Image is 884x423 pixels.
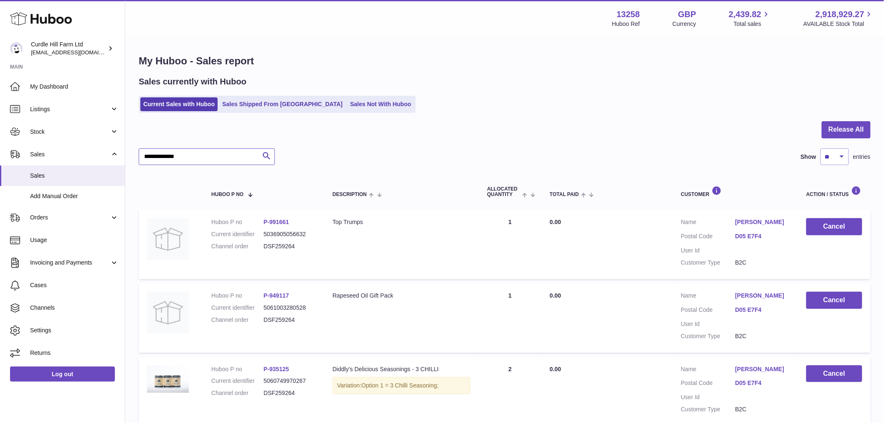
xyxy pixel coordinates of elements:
dt: Customer Type [681,405,735,413]
span: Cases [30,281,119,289]
div: Diddly’s Delicious Seasonings - 3 CHILLI [333,365,470,373]
a: 2,439.82 Total sales [729,9,771,28]
button: Cancel [806,292,862,309]
a: Current Sales with Huboo [140,97,218,111]
td: 1 [479,210,541,279]
label: Show [801,153,816,161]
a: D05 E7F4 [735,379,790,387]
img: internalAdmin-13258@internal.huboo.com [10,42,23,55]
img: no-photo.jpg [147,218,189,260]
dt: Customer Type [681,259,735,267]
span: Listings [30,105,110,113]
a: P-991661 [264,219,289,225]
span: 2,918,929.27 [815,9,864,20]
dt: Name [681,218,735,228]
dt: Current identifier [211,230,264,238]
dt: Channel order [211,389,264,397]
span: [EMAIL_ADDRESS][DOMAIN_NAME] [31,49,123,56]
a: Sales Not With Huboo [347,97,414,111]
td: 1 [479,283,541,353]
dt: Huboo P no [211,365,264,373]
a: [PERSON_NAME] [735,365,790,373]
dd: B2C [735,405,790,413]
div: Top Trumps [333,218,470,226]
dt: Name [681,365,735,375]
div: Customer [681,186,790,197]
span: Huboo P no [211,192,244,197]
span: Usage [30,236,119,244]
dt: Current identifier [211,304,264,312]
button: Cancel [806,365,862,382]
span: Orders [30,214,110,222]
dt: Customer Type [681,332,735,340]
h1: My Huboo - Sales report [139,54,871,68]
a: 2,918,929.27 AVAILABLE Stock Total [803,9,874,28]
dt: Postal Code [681,232,735,242]
dt: User Id [681,320,735,328]
dt: Postal Code [681,379,735,389]
dt: Name [681,292,735,302]
a: D05 E7F4 [735,306,790,314]
a: Sales Shipped From [GEOGRAPHIC_DATA] [219,97,345,111]
div: Action / Status [806,186,862,197]
dd: DSF259264 [264,389,316,397]
span: Returns [30,349,119,357]
span: Settings [30,326,119,334]
span: Channels [30,304,119,312]
img: EOB_7368EOB.jpg [147,365,189,393]
dd: B2C [735,259,790,267]
button: Release All [822,121,871,138]
span: Sales [30,150,110,158]
dd: B2C [735,332,790,340]
a: P-935125 [264,366,289,372]
dd: DSF259264 [264,242,316,250]
span: Description [333,192,367,197]
button: Cancel [806,218,862,235]
a: D05 E7F4 [735,232,790,240]
div: Variation: [333,377,470,394]
dt: Postal Code [681,306,735,316]
strong: 13258 [617,9,640,20]
span: My Dashboard [30,83,119,91]
dt: User Id [681,393,735,401]
a: [PERSON_NAME] [735,292,790,300]
span: Total sales [734,20,771,28]
span: Option 1 = 3 Chilli Seasoning; [361,382,439,389]
span: 0.00 [550,292,561,299]
div: Currency [673,20,696,28]
dt: Huboo P no [211,292,264,300]
span: AVAILABLE Stock Total [803,20,874,28]
dt: Channel order [211,242,264,250]
span: Add Manual Order [30,192,119,200]
dd: DSF259264 [264,316,316,324]
a: [PERSON_NAME] [735,218,790,226]
a: P-949117 [264,292,289,299]
strong: GBP [678,9,696,20]
span: 0.00 [550,219,561,225]
span: 2,439.82 [729,9,762,20]
dt: User Id [681,247,735,255]
div: Curdle Hill Farm Ltd [31,41,106,56]
div: Rapeseed Oil Gift Pack [333,292,470,300]
dt: Channel order [211,316,264,324]
dt: Current identifier [211,377,264,385]
span: Invoicing and Payments [30,259,110,267]
dd: 5060749970267 [264,377,316,385]
span: ALLOCATED Quantity [487,186,520,197]
img: no-photo.jpg [147,292,189,334]
dd: 5061003280528 [264,304,316,312]
span: Total paid [550,192,579,197]
span: 0.00 [550,366,561,372]
span: Sales [30,172,119,180]
h2: Sales currently with Huboo [139,76,246,87]
div: Huboo Ref [612,20,640,28]
span: entries [853,153,871,161]
dt: Huboo P no [211,218,264,226]
a: Log out [10,367,115,382]
span: Stock [30,128,110,136]
dd: 5036905056632 [264,230,316,238]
